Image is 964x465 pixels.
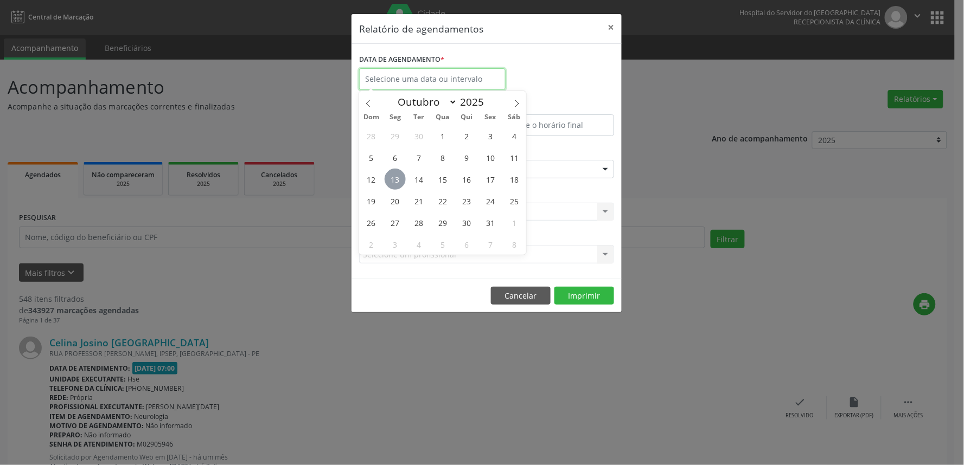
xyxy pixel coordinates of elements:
span: Outubro 21, 2025 [408,190,430,211]
span: Novembro 2, 2025 [361,234,382,255]
span: Outubro 3, 2025 [480,125,501,146]
span: Outubro 26, 2025 [361,212,382,233]
span: Outubro 19, 2025 [361,190,382,211]
span: Outubro 25, 2025 [504,190,525,211]
h5: Relatório de agendamentos [359,22,483,36]
span: Outubro 5, 2025 [361,147,382,168]
span: Outubro 15, 2025 [432,169,454,190]
span: Novembro 7, 2025 [480,234,501,255]
button: Imprimir [554,287,614,305]
button: Close [600,14,622,41]
span: Novembro 3, 2025 [385,234,406,255]
span: Outubro 9, 2025 [456,147,477,168]
span: Outubro 6, 2025 [385,147,406,168]
span: Outubro 30, 2025 [456,212,477,233]
span: Outubro 8, 2025 [432,147,454,168]
button: Cancelar [491,287,551,305]
span: Outubro 18, 2025 [504,169,525,190]
span: Outubro 10, 2025 [480,147,501,168]
span: Seg [383,114,407,121]
label: ATÉ [489,98,614,114]
span: Outubro 20, 2025 [385,190,406,211]
span: Outubro 12, 2025 [361,169,382,190]
span: Outubro 14, 2025 [408,169,430,190]
span: Outubro 2, 2025 [456,125,477,146]
span: Outubro 31, 2025 [480,212,501,233]
span: Outubro 11, 2025 [504,147,525,168]
span: Setembro 30, 2025 [408,125,430,146]
span: Outubro 4, 2025 [504,125,525,146]
span: Outubro 13, 2025 [385,169,406,190]
span: Dom [359,114,383,121]
input: Year [457,95,493,109]
span: Novembro 8, 2025 [504,234,525,255]
span: Sex [478,114,502,121]
span: Ter [407,114,431,121]
span: Outubro 7, 2025 [408,147,430,168]
span: Outubro 23, 2025 [456,190,477,211]
span: Novembro 5, 2025 [432,234,454,255]
span: Setembro 28, 2025 [361,125,382,146]
label: DATA DE AGENDAMENTO [359,51,444,68]
input: Selecione uma data ou intervalo [359,68,506,90]
span: Outubro 28, 2025 [408,212,430,233]
span: Novembro 4, 2025 [408,234,430,255]
span: Setembro 29, 2025 [385,125,406,146]
span: Novembro 1, 2025 [504,212,525,233]
span: Outubro 1, 2025 [432,125,454,146]
span: Outubro 27, 2025 [385,212,406,233]
span: Qua [431,114,455,121]
span: Outubro 16, 2025 [456,169,477,190]
span: Outubro 24, 2025 [480,190,501,211]
input: Selecione o horário final [489,114,614,136]
select: Month [393,94,458,109]
span: Sáb [502,114,526,121]
span: Outubro 29, 2025 [432,212,454,233]
span: Qui [455,114,478,121]
span: Novembro 6, 2025 [456,234,477,255]
span: Outubro 22, 2025 [432,190,454,211]
span: Outubro 17, 2025 [480,169,501,190]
